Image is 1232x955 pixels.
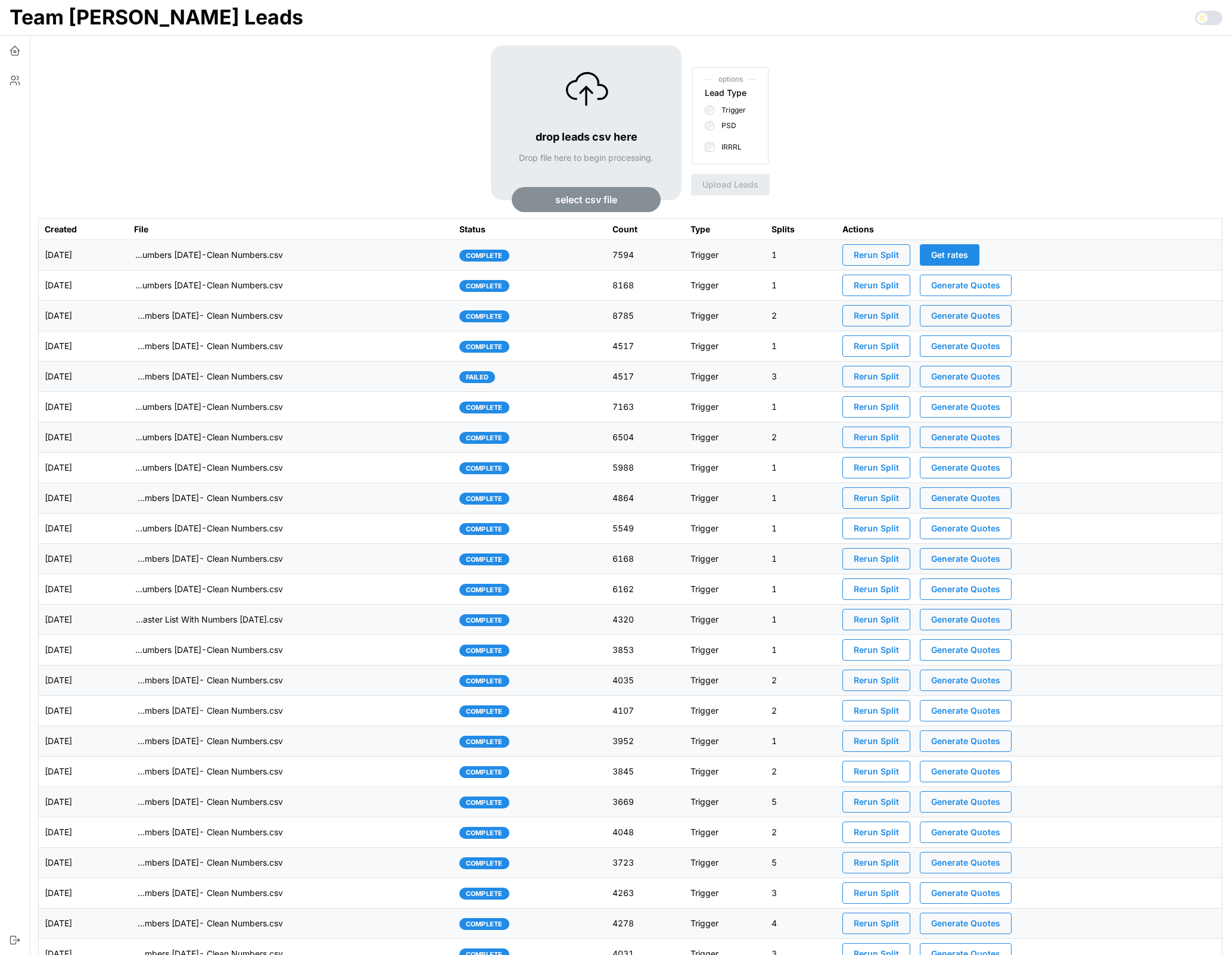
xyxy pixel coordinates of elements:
span: complete [466,767,503,777]
td: [DATE] [39,909,129,939]
td: [DATE] [39,270,129,301]
td: 4517 [606,331,685,362]
button: Generate Quotes [920,639,1012,661]
button: Generate Quotes [920,335,1012,357]
span: complete [466,858,503,869]
td: 3669 [606,787,685,817]
span: complete [466,433,503,443]
td: [DATE] [39,331,129,362]
button: Rerun Split [842,700,910,721]
td: [DATE] [39,544,129,574]
td: 7594 [606,240,685,270]
td: 4278 [606,909,685,939]
td: 3952 [606,726,685,757]
td: [DATE] [39,574,129,605]
td: Trigger [685,544,765,574]
td: 1 [766,270,836,301]
span: Generate Quotes [931,306,1000,326]
p: imports/[PERSON_NAME]/1753450852217-TU Master List With Numbers [DATE]-Clean Numbers.csv [134,644,283,656]
td: 5549 [606,514,685,544]
td: 3 [766,878,836,909]
td: 5 [766,848,836,878]
td: Trigger [685,878,765,909]
span: complete [466,311,503,322]
p: imports/[PERSON_NAME]/1753107350609-TU Master List With Numbers [DATE]- Clean Numbers.csv [134,766,283,777]
span: Rerun Split [854,913,899,934]
div: Lead Type [705,86,746,99]
button: Rerun Split [842,791,910,813]
button: Rerun Split [842,366,910,387]
span: Generate Quotes [931,883,1000,903]
td: 4864 [606,483,685,514]
span: complete [466,250,503,261]
button: Rerun Split [842,730,910,752]
span: complete [466,797,503,808]
td: [DATE] [39,665,129,696]
button: Rerun Split [842,578,910,600]
button: select csv file [512,187,661,212]
button: Rerun Split [842,670,910,691]
td: 4263 [606,878,685,909]
span: complete [466,706,503,717]
span: Generate Quotes [931,701,1000,721]
td: 1 [766,726,836,757]
label: Trigger [714,105,746,115]
span: complete [466,554,503,565]
td: Trigger [685,362,765,392]
th: Created [39,218,129,240]
td: 1 [766,635,836,665]
td: 5 [766,787,836,817]
p: imports/[PERSON_NAME]/1753800174955-TU Master List With Numbers [DATE]-Clean Numbers.csv [134,583,283,595]
p: imports/[PERSON_NAME]/1753365304923-TU Master List With Numbers [DATE]- Clean Numbers.csv [134,674,283,686]
span: complete [466,524,503,534]
span: complete [466,676,503,686]
p: imports/[PERSON_NAME]/1755002477184-TU Master List With Numbers [DATE]-Clean Numbers.csv [134,249,283,261]
button: Generate Quotes [920,578,1012,600]
button: Get rates [920,244,979,266]
td: 2 [766,301,836,331]
td: [DATE] [39,240,129,270]
button: Rerun Split [842,609,910,630]
td: 7163 [606,392,685,422]
td: 4517 [606,362,685,392]
td: 4107 [606,696,685,726]
button: Generate Quotes [920,700,1012,721]
p: imports/[PERSON_NAME]/1752847831082-TU Master List With Numbers [DATE]- Clean Numbers.csv [134,796,283,808]
button: Rerun Split [842,518,910,539]
td: 2 [766,422,836,453]
p: imports/[PERSON_NAME]/1752676503247-TU Master List With Numbers [DATE]- Clean Numbers.csv [134,857,283,869]
button: Upload Leads [691,174,770,195]
button: Generate Quotes [920,882,1012,904]
button: Generate Quotes [920,548,1012,570]
td: 1 [766,453,836,483]
span: Rerun Split [854,761,899,782]
button: Rerun Split [842,457,910,478]
p: imports/[PERSON_NAME]/1752502282951-TU Master List With Numbers [DATE]- Clean Numbers.csv [134,917,283,929]
td: 3723 [606,848,685,878]
td: 1 [766,574,836,605]
td: 2 [766,665,836,696]
td: [DATE] [39,422,129,453]
span: Rerun Split [854,731,899,751]
th: Type [685,218,765,240]
td: [DATE] [39,757,129,787]
td: 3 [766,362,836,392]
td: 3853 [606,635,685,665]
span: complete [466,493,503,504]
td: Trigger [685,483,765,514]
p: imports/[PERSON_NAME]/1753276257596-TU Master List With Numbers [DATE]- Clean Numbers.csv [134,705,283,717]
td: [DATE] [39,392,129,422]
button: Generate Quotes [920,761,1012,782]
td: 4 [766,909,836,939]
td: Trigger [685,757,765,787]
span: complete [466,584,503,595]
th: File [128,218,453,240]
td: [DATE] [39,696,129,726]
td: Trigger [685,301,765,331]
button: Generate Quotes [920,396,1012,418]
span: Generate Quotes [931,670,1000,690]
button: Rerun Split [842,305,910,326]
button: Generate Quotes [920,366,1012,387]
button: Rerun Split [842,275,910,296]
p: imports/[PERSON_NAME]/1754663328317-TU Master List With Numbers [DATE]- Clean Numbers.csv [134,310,283,322]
